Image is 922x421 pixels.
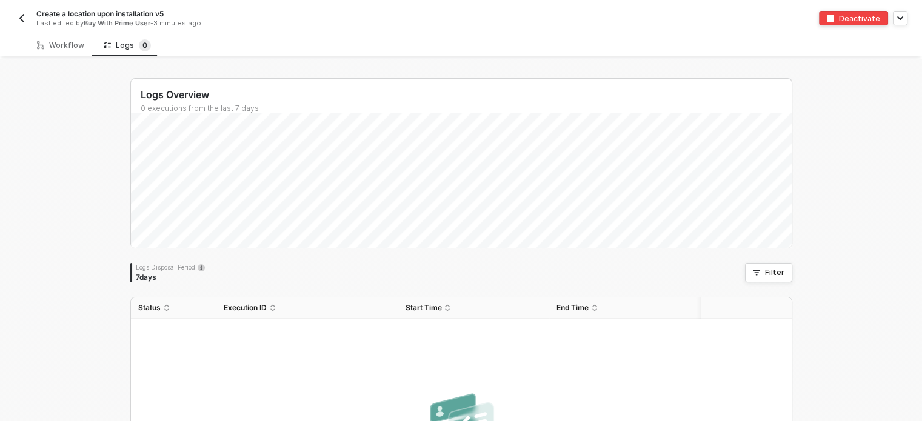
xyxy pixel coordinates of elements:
[36,19,433,28] div: Last edited by - 3 minutes ago
[136,273,205,282] div: 7 days
[36,8,164,19] span: Create a location upon installation v5
[224,303,267,313] span: Execution ID
[17,13,27,23] img: back
[15,11,29,25] button: back
[138,303,161,313] span: Status
[104,39,151,51] div: Logs
[141,104,792,113] div: 0 executions from the last 7 days
[765,268,784,277] div: Filter
[839,13,880,24] div: Deactivate
[131,297,216,319] th: Status
[84,19,150,27] span: Buy With Prime User
[136,263,205,271] div: Logs Disposal Period
[398,297,549,319] th: Start Time
[139,39,151,51] sup: 0
[37,41,84,50] div: Workflow
[745,263,792,282] button: Filter
[216,297,398,319] th: Execution ID
[556,303,589,313] span: End Time
[827,15,834,22] img: deactivate
[141,88,792,101] div: Logs Overview
[405,303,441,313] span: Start Time
[819,11,888,25] button: deactivateDeactivate
[549,297,701,319] th: End Time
